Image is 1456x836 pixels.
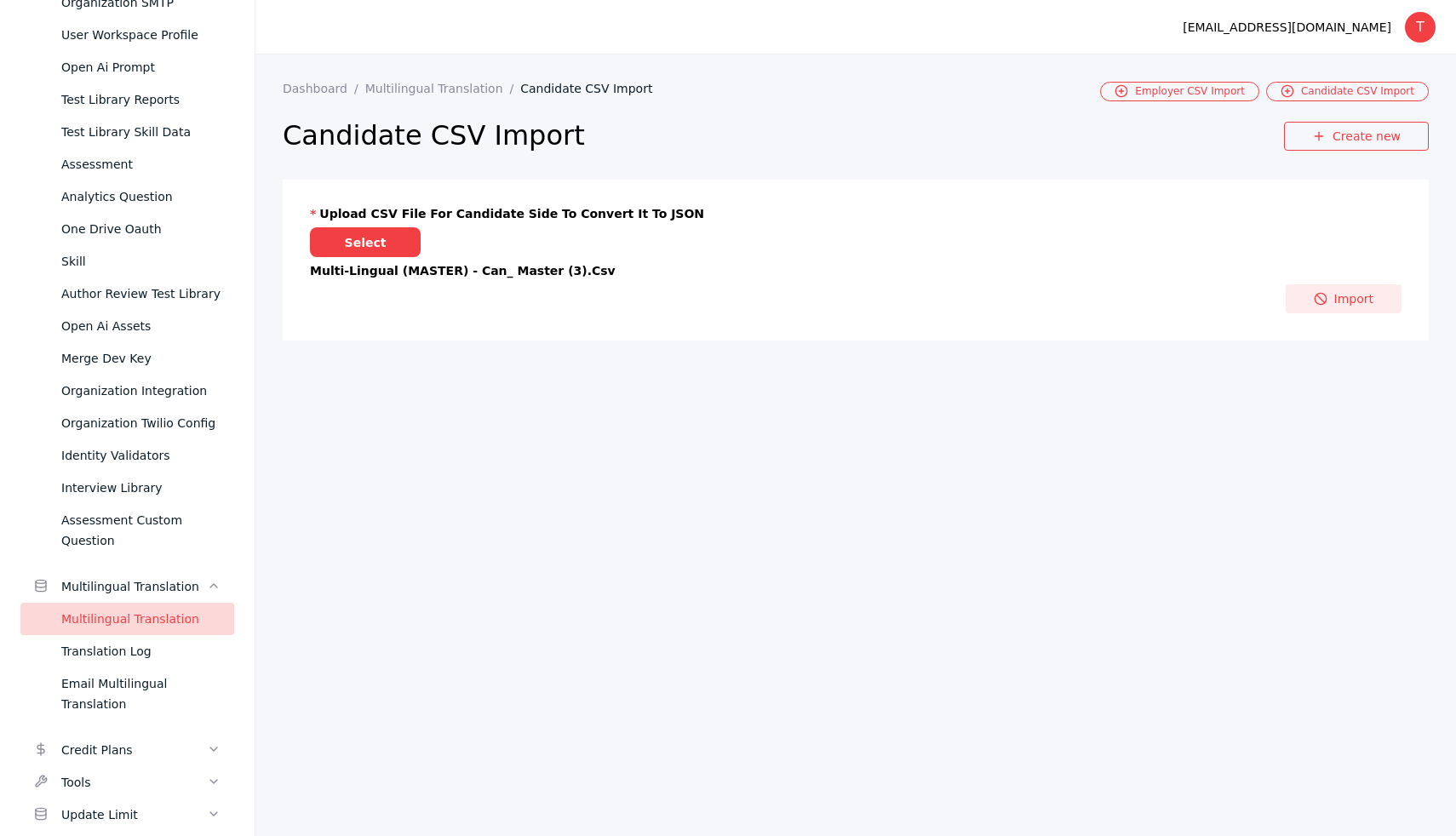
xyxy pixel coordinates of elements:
div: Credit Plans [61,740,207,760]
a: Open Ai Prompt [20,51,234,83]
div: Organization Integration [61,381,221,401]
div: Merge Dev Key [61,348,221,369]
a: Analytics Question [20,180,234,213]
a: Assessment Custom Question [20,504,234,557]
a: Organization Twilio Config [20,407,234,439]
a: Identity Validators [20,439,234,472]
div: Identity Validators [61,445,221,466]
label: Select [310,227,421,257]
a: Email Multilingual Translation [20,667,234,720]
button: Import [1286,284,1402,313]
div: Open Ai Prompt [61,57,221,77]
a: Translation Log [20,635,234,667]
a: Interview Library [20,472,234,504]
div: Assessment [61,154,221,175]
a: Skill [20,245,234,278]
div: Test Library Skill Data [61,122,221,142]
div: Author Review Test Library [61,283,221,304]
div: Skill [61,251,221,272]
div: User Workspace Profile [61,25,221,45]
label: Multi-lingual (MASTER) - Can_ Master (3).csv [310,264,1402,278]
div: Translation Log [61,641,221,661]
div: T [1405,12,1436,43]
a: Assessment [20,148,234,180]
div: Multilingual Translation [61,576,207,597]
a: Organization Integration [20,375,234,407]
a: Open Ai Assets [20,310,234,342]
a: Merge Dev Key [20,342,234,375]
a: One Drive Oauth [20,213,234,245]
a: Test Library Reports [20,83,234,116]
div: Update Limit [61,805,207,825]
div: Email Multilingual Translation [61,673,221,714]
a: Test Library Skill Data [20,116,234,148]
a: Multilingual Translation [365,82,521,95]
a: Multilingual Translation [20,603,234,635]
a: Create new [1284,122,1429,151]
a: Author Review Test Library [20,278,234,310]
div: Test Library Reports [61,89,221,110]
a: User Workspace Profile [20,19,234,51]
a: Employer CSV Import [1100,82,1259,101]
div: Multilingual Translation [61,609,221,629]
a: Dashboard [283,82,365,95]
a: Candidate CSV Import [1266,82,1429,101]
div: Open Ai Assets [61,316,221,336]
div: One Drive Oauth [61,219,221,239]
div: Analytics Question [61,186,221,207]
div: Assessment Custom Question [61,510,221,551]
div: Organization Twilio Config [61,413,221,433]
div: Tools [61,772,207,793]
div: [EMAIL_ADDRESS][DOMAIN_NAME] [1183,17,1391,37]
h2: Candidate CSV Import [283,118,1284,152]
div: Interview Library [61,478,221,498]
label: Upload CSV file for Candidate side to convert it to JSON [310,207,1402,220]
a: Candidate CSV Import [520,82,666,95]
